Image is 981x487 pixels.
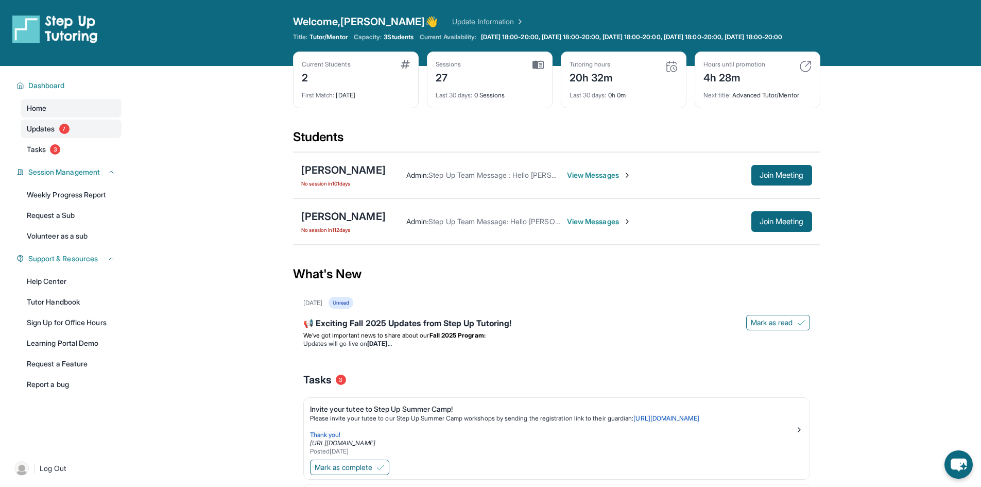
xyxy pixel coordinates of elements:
[310,447,795,456] div: Posted [DATE]
[703,60,765,69] div: Hours until promotion
[703,91,731,99] span: Next title :
[21,313,122,332] a: Sign Up for Office Hours
[301,179,386,188] span: No session in 101 days
[703,85,812,99] div: Advanced Tutor/Mentor
[21,99,122,117] a: Home
[293,14,438,29] span: Welcome, [PERSON_NAME] 👋
[367,340,391,347] strong: [DATE]
[21,334,122,352] a: Learning Portal Demo
[944,450,973,479] button: chat-button
[293,251,820,297] div: What's New
[623,217,631,226] img: Chevron-Right
[12,14,98,43] img: logo
[570,60,613,69] div: Tutoring hours
[406,171,428,179] span: Admin :
[452,16,524,27] a: Update Information
[21,293,122,311] a: Tutor Handbook
[293,129,820,152] div: Students
[633,414,699,422] a: [URL][DOMAIN_NAME]
[21,120,122,138] a: Updates7
[10,457,122,480] a: |Log Out
[21,355,122,373] a: Request a Feature
[309,33,348,41] span: Tutor/Mentor
[310,404,795,414] div: Invite your tutee to Step Up Summer Camp!
[406,217,428,226] span: Admin :
[479,33,785,41] a: [DATE] 18:00-20:00, [DATE] 18:00-20:00, [DATE] 18:00-20:00, [DATE] 18:00-20:00, [DATE] 18:00-20:00
[751,211,812,232] button: Join Meeting
[21,140,122,159] a: Tasks3
[302,69,351,85] div: 2
[40,463,66,474] span: Log Out
[303,317,810,331] div: 📢 Exciting Fall 2025 Updates from Step Up Tutoring!
[21,272,122,291] a: Help Center
[59,124,70,134] span: 7
[21,375,122,394] a: Report a bug
[28,167,100,177] span: Session Management
[376,463,385,472] img: Mark as complete
[310,439,375,447] a: [URL][DOMAIN_NAME]
[303,340,810,348] li: Updates will go live on
[797,318,805,327] img: Mark as read
[21,206,122,225] a: Request a Sub
[315,462,372,473] span: Mark as complete
[384,33,414,41] span: 3 Students
[436,60,461,69] div: Sessions
[703,69,765,85] div: 4h 28m
[570,69,613,85] div: 20h 32m
[570,85,678,99] div: 0h 0m
[310,414,795,423] p: Please invite your tutee to our Step Up Summer Camp workshops by sending the registration link to...
[354,33,382,41] span: Capacity:
[310,431,341,439] span: Thank you!
[799,60,812,73] img: card
[24,80,115,91] button: Dashboard
[436,85,544,99] div: 0 Sessions
[303,331,429,339] span: We’ve got important news to share about our
[14,461,29,476] img: user-img
[329,297,353,309] div: Unread
[33,462,36,475] span: |
[24,167,115,177] button: Session Management
[303,373,332,387] span: Tasks
[310,460,389,475] button: Mark as complete
[436,69,461,85] div: 27
[21,227,122,245] a: Volunteer as a sub
[301,226,386,234] span: No session in 112 days
[24,254,115,264] button: Support & Resources
[50,144,60,155] span: 3
[760,172,804,178] span: Join Meeting
[27,144,46,155] span: Tasks
[665,60,678,73] img: card
[302,91,335,99] span: First Match :
[567,216,631,227] span: View Messages
[532,60,544,70] img: card
[304,398,810,458] a: Invite your tutee to Step Up Summer Camp!Please invite your tutee to our Step Up Summer Camp work...
[28,254,98,264] span: Support & Resources
[481,33,783,41] span: [DATE] 18:00-20:00, [DATE] 18:00-20:00, [DATE] 18:00-20:00, [DATE] 18:00-20:00, [DATE] 18:00-20:00
[303,299,322,307] div: [DATE]
[751,165,812,186] button: Join Meeting
[27,103,46,113] span: Home
[570,91,607,99] span: Last 30 days :
[293,33,307,41] span: Title:
[21,186,122,204] a: Weekly Progress Report
[302,60,351,69] div: Current Students
[751,317,793,328] span: Mark as read
[436,91,473,99] span: Last 30 days :
[336,375,346,385] span: 3
[401,60,410,69] img: card
[567,170,631,180] span: View Messages
[514,16,524,27] img: Chevron Right
[302,85,410,99] div: [DATE]
[301,209,386,224] div: [PERSON_NAME]
[746,315,810,330] button: Mark as read
[623,171,631,179] img: Chevron-Right
[429,331,486,339] strong: Fall 2025 Program:
[420,33,476,41] span: Current Availability:
[28,80,65,91] span: Dashboard
[760,219,804,225] span: Join Meeting
[301,163,386,177] div: [PERSON_NAME]
[27,124,55,134] span: Updates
